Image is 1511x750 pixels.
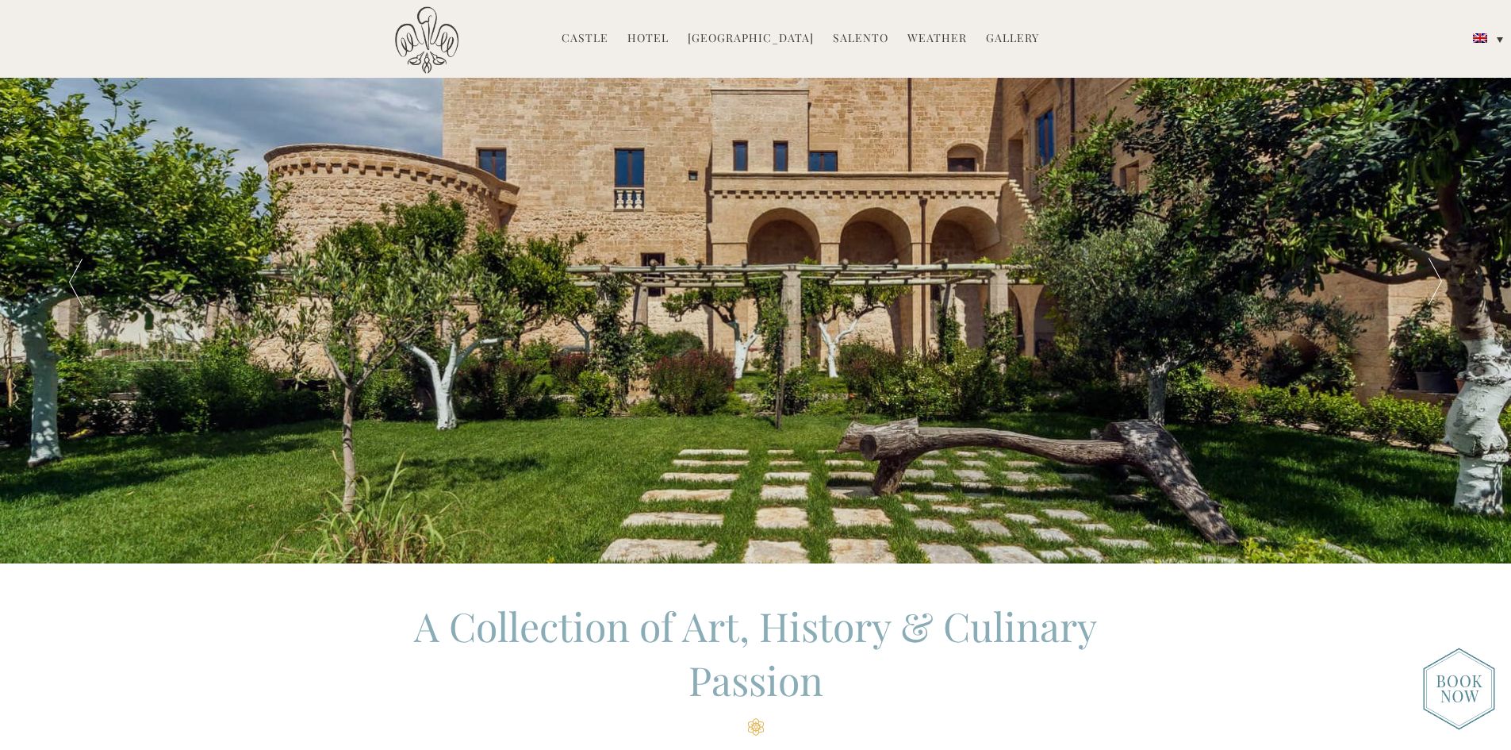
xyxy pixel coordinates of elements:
[833,30,888,48] a: Salento
[414,599,1097,706] span: A Collection of Art, History & Culinary Passion
[395,6,458,74] img: Castello di Ugento
[688,30,814,48] a: [GEOGRAPHIC_DATA]
[1423,648,1495,730] img: new-booknow.png
[1473,33,1487,43] img: English
[627,30,669,48] a: Hotel
[907,30,967,48] a: Weather
[562,30,608,48] a: Castle
[986,30,1039,48] a: Gallery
